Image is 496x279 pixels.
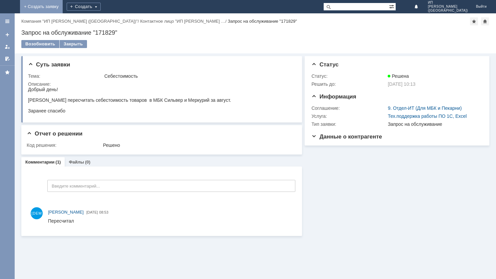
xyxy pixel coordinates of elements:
[311,81,386,87] div: Решить до:
[428,9,468,13] span: ([GEOGRAPHIC_DATA])
[21,19,138,24] a: Компания "ИП [PERSON_NAME] ([GEOGRAPHIC_DATA])"
[311,121,386,127] div: Тип заявки:
[311,105,386,111] div: Соглашение:
[428,5,468,9] span: [PERSON_NAME]
[69,160,84,165] a: Файлы
[470,17,478,25] div: Добавить в избранное
[428,1,468,5] span: ИП
[2,41,13,52] a: Мои заявки
[21,19,140,24] div: /
[140,19,228,24] div: /
[388,73,409,79] span: Решена
[28,61,70,68] span: Суть заявки
[388,81,415,87] span: [DATE] 10:13
[311,133,382,140] span: Данные о контрагенте
[2,29,13,40] a: Создать заявку
[103,143,293,148] div: Решено
[27,143,102,148] div: Код решения:
[28,81,294,87] div: Описание:
[140,19,225,24] a: Контактное лицо "ИП [PERSON_NAME] …
[389,3,396,9] span: Расширенный поиск
[388,113,467,119] a: Тех.поддержка работы ПО 1С, Excel
[67,3,101,11] div: Создать
[85,160,90,165] div: (0)
[311,113,386,119] div: Услуга:
[86,210,98,214] span: [DATE]
[481,17,489,25] div: Сделать домашней страницей
[311,61,338,68] span: Статус
[21,29,489,36] div: Запрос на обслуживание "171829"
[99,210,109,214] span: 08:53
[104,73,293,79] div: Себестоимость
[25,160,55,165] a: Комментарии
[2,53,13,64] a: Мои согласования
[228,19,297,24] div: Запрос на обслуживание "171829"
[48,210,84,215] span: [PERSON_NAME]
[311,73,386,79] div: Статус:
[48,209,84,216] a: [PERSON_NAME]
[388,121,479,127] div: Запрос на обслуживание
[56,160,61,165] div: (1)
[27,130,82,137] span: Отчет о решении
[311,93,356,100] span: Информация
[388,105,462,111] a: 9. Отдел-ИТ (Для МБК и Пекарни)
[28,73,103,79] div: Тема:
